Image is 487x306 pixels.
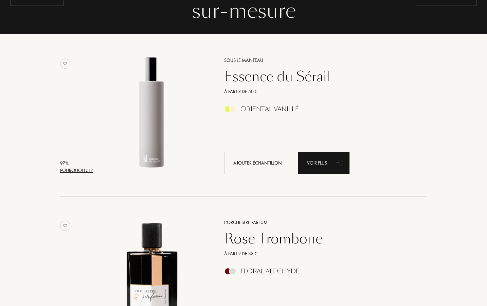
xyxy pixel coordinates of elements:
[240,268,300,275] div: Floral Aldéhydé
[298,152,350,174] div: Voir plus
[224,152,291,174] div: Ajouter échantillon
[240,105,299,113] div: Oriental Vanillé
[95,48,214,182] a: Essence du Sérail Sous le Manteau
[219,270,417,277] a: Floral Aldéhydé
[219,231,417,247] a: Rose Trombone
[60,58,70,69] img: no_like_p.png
[298,152,350,174] a: Voir plusanimation
[219,88,417,95] a: À partir de 50 €
[219,68,417,85] a: Essence du Sérail
[219,107,417,115] a: Oriental Vanillé
[60,160,93,167] div: 97 %
[219,57,417,64] a: Sous le Manteau
[333,156,347,169] div: animation
[60,221,70,231] img: no_like_p.png
[219,219,417,226] a: L'Orchestre Parfum
[219,250,417,257] a: À partir de 38 €
[60,167,93,174] div: Pourquoi lui ?
[95,56,208,169] img: Essence du Sérail Sous le Manteau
